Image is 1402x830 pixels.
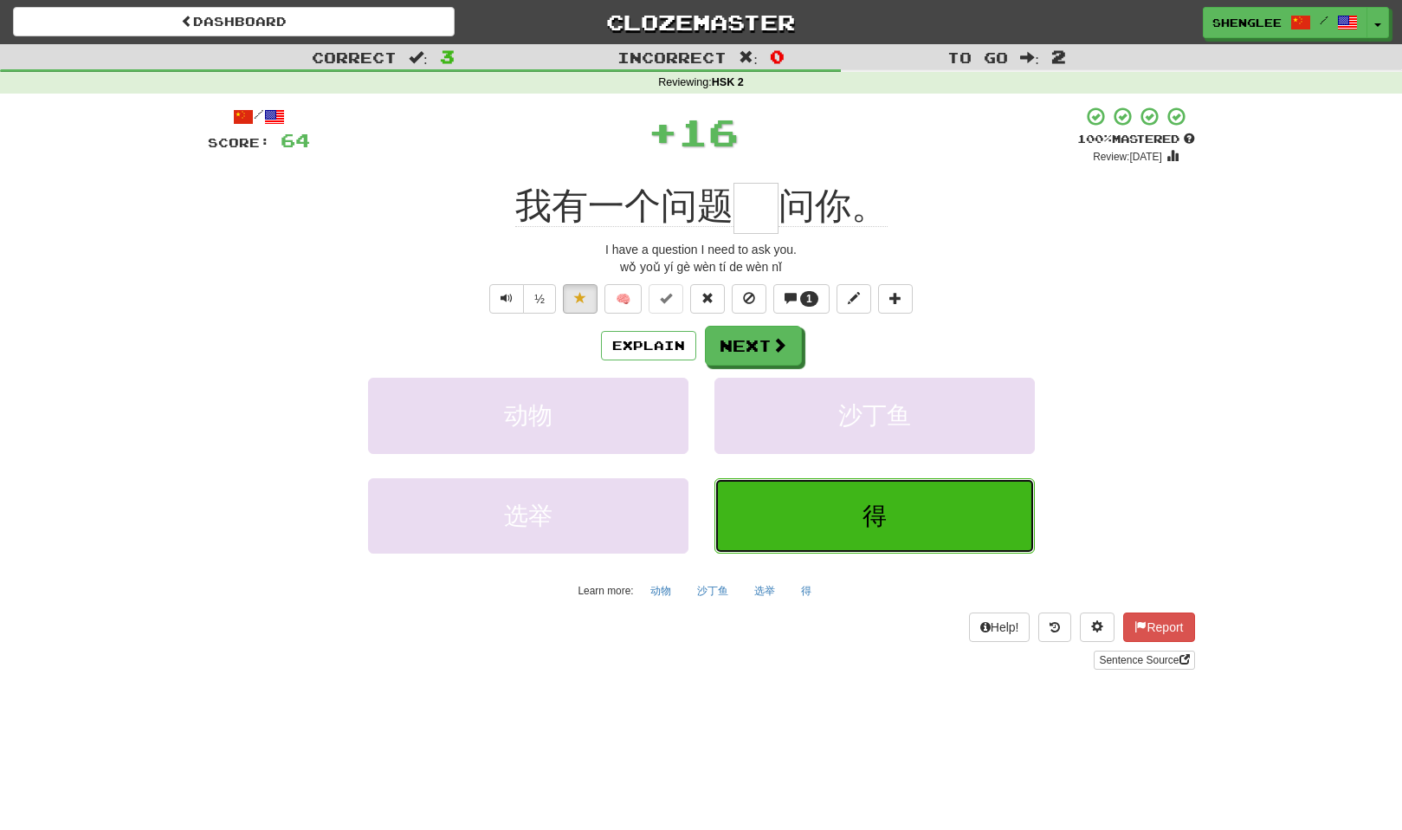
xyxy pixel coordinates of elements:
button: Add to collection (alt+a) [878,284,913,314]
span: shenglee [1212,15,1282,30]
button: Help! [969,613,1031,642]
span: 16 [678,110,739,153]
button: Play sentence audio (ctl+space) [489,284,524,314]
strong: HSK 2 [712,76,744,88]
span: / [1320,14,1328,26]
span: 0 [770,46,785,67]
a: shenglee / [1203,7,1367,38]
small: Learn more: [578,585,633,597]
button: 动物 [641,578,681,604]
div: Text-to-speech controls [486,284,556,314]
a: Dashboard [13,7,455,36]
span: 3 [440,46,455,67]
button: Edit sentence (alt+d) [837,284,871,314]
button: ½ [523,284,556,314]
a: Clozemaster [481,7,922,37]
span: To go [947,49,1008,66]
span: : [1020,50,1039,65]
div: / [208,106,310,127]
span: 我有一个问题 [515,185,733,227]
span: 2 [1051,46,1066,67]
button: 动物 [368,378,688,453]
small: Review: [DATE] [1093,151,1162,163]
button: Ignore sentence (alt+i) [732,284,766,314]
button: 🧠 [604,284,642,314]
span: Correct [312,49,397,66]
span: Incorrect [617,49,727,66]
span: 动物 [504,402,552,429]
button: 沙丁鱼 [688,578,738,604]
button: Round history (alt+y) [1038,613,1071,642]
button: Unfavorite sentence (alt+f) [563,284,598,314]
span: Score: [208,135,270,150]
div: wǒ yoǔ yí gè wèn tí de wèn nǐ [208,258,1195,276]
div: I have a question I need to ask you. [208,241,1195,258]
span: 64 [281,129,310,151]
button: 沙丁鱼 [714,378,1035,453]
span: 沙丁鱼 [838,402,911,429]
button: Report [1123,613,1194,642]
div: Mastered [1077,132,1195,147]
button: Explain [601,331,696,360]
button: 得 [791,578,821,604]
span: : [739,50,758,65]
span: + [648,106,678,158]
button: 1 [773,284,830,314]
span: 1 [806,293,812,305]
span: 问你。 [779,185,888,227]
button: Reset to 0% Mastered (alt+r) [690,284,725,314]
span: : [409,50,428,65]
button: 选举 [745,578,785,604]
button: 得 [714,478,1035,554]
a: Sentence Source [1094,651,1194,670]
span: 得 [863,503,887,529]
span: 100 % [1077,132,1112,146]
button: Set this sentence to 100% Mastered (alt+m) [649,284,683,314]
button: 选举 [368,478,688,554]
span: 选举 [504,503,552,529]
button: Next [705,326,802,366]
